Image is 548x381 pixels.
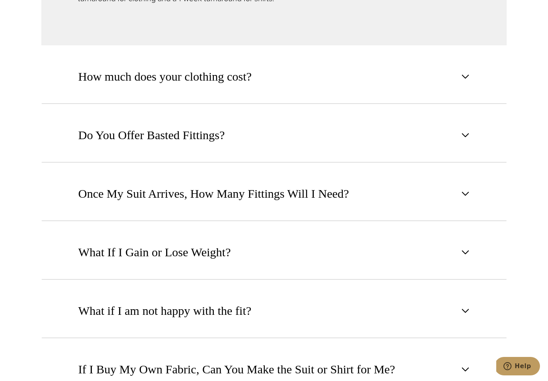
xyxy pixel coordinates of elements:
span: What if I am not happy with the fit? [78,302,252,320]
button: Once My Suit Arrives, How Many Fittings Will I Need? [41,166,507,221]
span: Do You Offer Basted Fittings? [78,126,225,144]
button: How much does your clothing cost? [41,49,507,104]
button: What If I Gain or Lose Weight? [41,225,507,280]
span: Once My Suit Arrives, How Many Fittings Will I Need? [78,185,349,203]
iframe: Opens a widget where you can chat to one of our agents [496,357,540,377]
button: What if I am not happy with the fit? [41,284,507,338]
span: If I Buy My Own Fabric, Can You Make the Suit or Shirt for Me? [78,361,395,378]
button: Do You Offer Basted Fittings? [41,108,507,162]
span: How much does your clothing cost? [78,68,252,85]
span: What If I Gain or Lose Weight? [78,243,231,261]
